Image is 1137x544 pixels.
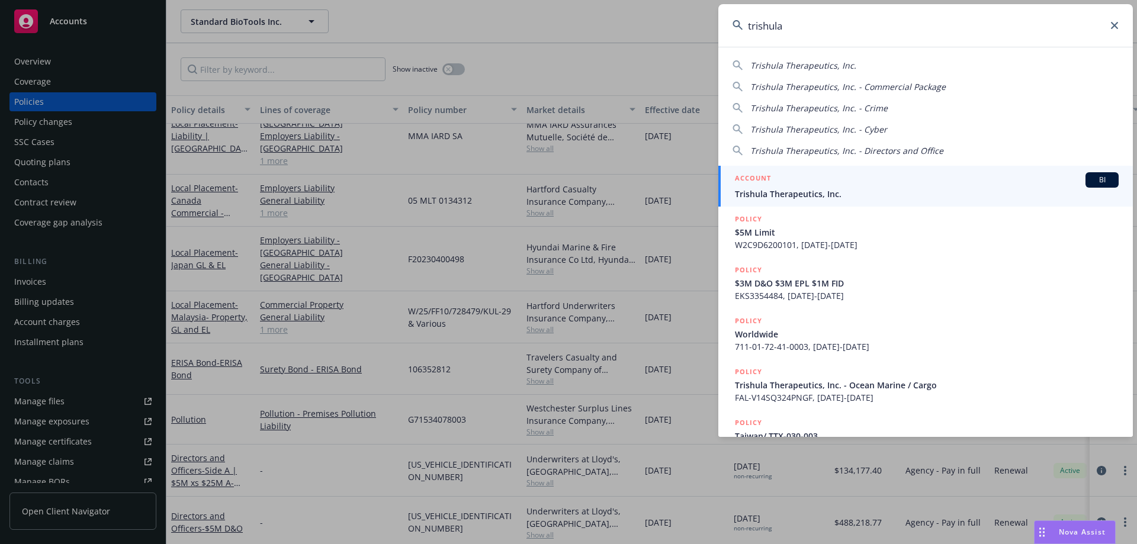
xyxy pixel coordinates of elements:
[1035,521,1049,543] div: Drag to move
[735,289,1119,302] span: EKS3354484, [DATE]-[DATE]
[718,308,1133,359] a: POLICYWorldwide711-01-72-41-0003, [DATE]-[DATE]
[735,188,1119,200] span: Trishula Therapeutics, Inc.
[1090,175,1114,185] span: BI
[735,226,1119,239] span: $5M Limit
[1059,527,1106,537] span: Nova Assist
[735,366,762,378] h5: POLICY
[718,207,1133,257] a: POLICY$5M LimitW2C9D6200101, [DATE]-[DATE]
[735,379,1119,391] span: Trishula Therapeutics, Inc. - Ocean Marine / Cargo
[718,359,1133,410] a: POLICYTrishula Therapeutics, Inc. - Ocean Marine / CargoFAL-V14SQ324PNGF, [DATE]-[DATE]
[735,417,762,429] h5: POLICY
[750,124,887,135] span: Trishula Therapeutics, Inc. - Cyber
[735,277,1119,289] span: $3M D&O $3M EPL $1M FID
[735,430,1119,442] span: Taiwan/ TTX-030-003
[735,328,1119,340] span: Worldwide
[750,145,943,156] span: Trishula Therapeutics, Inc. - Directors and Office
[718,166,1133,207] a: ACCOUNTBITrishula Therapeutics, Inc.
[1034,520,1116,544] button: Nova Assist
[735,213,762,225] h5: POLICY
[735,340,1119,353] span: 711-01-72-41-0003, [DATE]-[DATE]
[718,257,1133,308] a: POLICY$3M D&O $3M EPL $1M FIDEKS3354484, [DATE]-[DATE]
[750,81,946,92] span: Trishula Therapeutics, Inc. - Commercial Package
[735,315,762,327] h5: POLICY
[750,60,856,71] span: Trishula Therapeutics, Inc.
[750,102,888,114] span: Trishula Therapeutics, Inc. - Crime
[735,172,771,186] h5: ACCOUNT
[735,239,1119,251] span: W2C9D6200101, [DATE]-[DATE]
[735,264,762,276] h5: POLICY
[735,391,1119,404] span: FAL-V14SQ324PNGF, [DATE]-[DATE]
[718,4,1133,47] input: Search...
[718,410,1133,461] a: POLICYTaiwan/ TTX-030-003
